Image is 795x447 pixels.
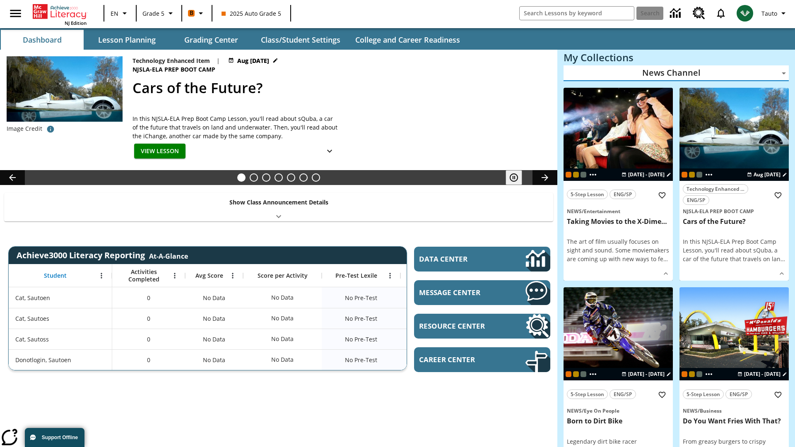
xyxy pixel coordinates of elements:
[663,255,668,263] span: …
[682,172,687,178] span: Current Class
[419,355,501,364] span: Career Center
[683,237,785,263] div: In this NJSLA-ELA Prep Boot Camp Lesson, you'll read about sQuba, a car of the future that travel...
[116,268,171,283] span: Activities Completed
[275,173,283,182] button: Slide 4 Pre-release lesson
[345,293,377,302] span: No Pre-Test, Cat, Sautoen
[33,2,87,26] div: Home
[112,308,185,329] div: 0, Cat, Sautoes
[95,269,108,282] button: Open Menu
[112,287,185,308] div: 0, Cat, Sautoen
[682,371,687,377] span: Current Class
[414,247,550,272] a: Data Center
[683,217,785,226] h3: Cars of the Future?
[335,272,377,279] span: Pre-Test Lexile
[683,207,785,216] span: Topic: NJSLA-ELA Prep Boot Camp/
[25,428,84,447] button: Support Offline
[683,417,785,425] h3: Do You Want Fries With That?
[777,255,781,263] span: n
[258,272,308,279] span: Score per Activity
[15,356,71,364] span: Donotlogin, Sautoen
[170,30,253,50] button: Grading Center
[614,190,632,199] span: ENG/SP
[520,7,634,20] input: search field
[199,310,229,327] span: No Data
[169,269,181,282] button: Open Menu
[267,351,298,368] div: No Data, Donotlogin, Sautoen
[725,389,752,399] button: ENG/SP
[147,335,150,344] span: 0
[419,288,501,297] span: Message Center
[7,125,42,133] p: Image Credit
[704,170,714,180] button: Show more classes
[226,269,239,282] button: Open Menu
[609,389,636,399] button: ENG/SP
[683,184,748,194] button: Technology Enhanced Item
[732,2,758,24] button: Select a new avatar
[776,267,788,280] button: Show Details
[566,172,571,178] div: Current Class
[567,207,670,216] span: Topic: News/Entertainment
[419,321,501,331] span: Resource Center
[506,170,522,185] button: Pause
[132,114,340,140] div: In this NJSLA-ELA Prep Boot Camp Lesson, you'll read about sQuba, a car of the future that travel...
[132,56,210,65] p: Technology Enhanced Item
[609,190,636,199] button: ENG/SP
[687,196,705,204] span: ENG/SP
[660,255,663,263] span: e
[737,5,753,22] img: avatar image
[254,30,347,50] button: Class/Student Settings
[781,255,785,263] span: …
[573,172,579,178] div: New 2025 class
[229,198,328,207] p: Show Class Announcement Details
[620,171,673,178] button: Aug 24 - Aug 24 Choose Dates
[687,390,720,399] span: 5-Step Lesson
[567,237,670,263] p: The art of film usually focuses on sight and sound. Some moviemakers are coming up with new ways ...
[147,293,150,302] span: 0
[584,407,619,414] span: Eye On People
[414,314,550,339] a: Resource Center, Will open in new tab
[564,52,789,63] h3: My Collections
[567,407,582,414] span: News
[567,208,582,215] span: News
[147,314,150,323] span: 0
[564,65,789,81] div: News Channel
[688,2,710,24] a: Resource Center, Will open in new tab
[345,314,377,323] span: No Pre-Test, Cat, Sautoes
[683,195,709,205] button: ENG/SP
[3,1,28,26] button: Open side menu
[195,272,223,279] span: Avg Score
[414,347,550,372] a: Career Center
[564,88,673,281] div: lesson details
[754,171,781,178] span: Aug [DATE]
[250,173,258,182] button: Slide 2 What's the Big Idea?
[15,293,50,302] span: Cat, Sautoen
[581,371,586,377] div: OL 2025 Auto Grade 6
[660,267,672,280] button: Show Details
[588,170,598,180] button: Show more classes
[730,390,748,399] span: ENG/SP
[614,390,632,399] span: ENG/SP
[582,407,584,414] span: /
[349,30,467,50] button: College and Career Readiness
[745,171,789,178] button: Aug 24 - Aug 01 Choose Dates
[111,9,118,18] span: EN
[584,208,620,215] span: Entertainment
[573,371,579,377] span: New 2025 class
[689,371,695,377] div: New 2025 class
[42,122,59,137] button: Photo credit: AP
[696,371,702,377] div: OL 2025 Auto Grade 6
[696,172,702,178] span: OL 2025 Auto Grade 6
[112,349,185,370] div: 0, Donotlogin, Sautoen
[567,190,608,199] button: 5-Step Lesson
[581,172,586,178] span: OL 2025 Auto Grade 6
[400,329,479,349] div: No Data, Cat, Sautoss
[149,250,188,261] div: At-A-Glance
[345,335,377,344] span: No Pre-Test, Cat, Sautoss
[199,351,229,368] span: No Data
[345,356,377,364] span: No Pre-Test, Donotlogin, Sautoen
[698,407,700,414] span: /
[107,6,133,21] button: Language: EN, Select a language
